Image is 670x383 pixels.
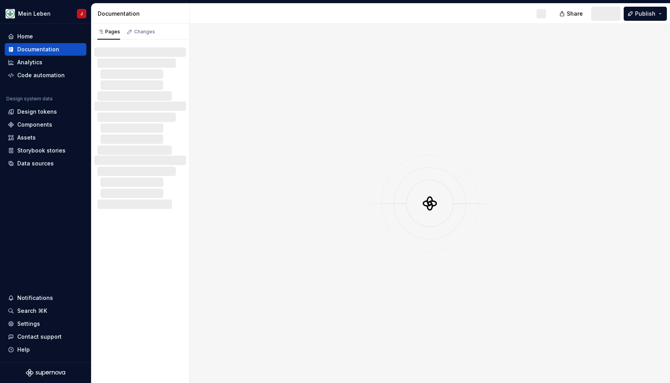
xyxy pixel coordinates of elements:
a: Analytics [5,56,86,69]
a: Assets [5,131,86,144]
div: Storybook stories [17,147,66,154]
a: Storybook stories [5,144,86,157]
a: Code automation [5,69,86,82]
button: Publish [624,7,667,21]
a: Home [5,30,86,43]
svg: Supernova Logo [26,369,65,377]
div: Contact support [17,333,62,341]
div: Settings [17,320,40,328]
div: Data sources [17,160,54,167]
div: Home [17,33,33,40]
img: df5db9ef-aba0-4771-bf51-9763b7497661.png [5,9,15,18]
button: Help [5,343,86,356]
span: Publish [635,10,655,18]
div: Help [17,346,30,354]
div: Design tokens [17,108,57,116]
div: Search ⌘K [17,307,47,315]
a: Design tokens [5,105,86,118]
div: Assets [17,134,36,142]
span: Share [567,10,583,18]
div: Pages [97,29,120,35]
div: Design system data [6,96,53,102]
div: Documentation [17,45,59,53]
div: Code automation [17,71,65,79]
a: Components [5,118,86,131]
a: Data sources [5,157,86,170]
div: Notifications [17,294,53,302]
div: Mein Leben [18,10,51,18]
div: Components [17,121,52,129]
button: Notifications [5,292,86,304]
div: Changes [134,29,155,35]
div: J [80,11,83,17]
button: Search ⌘K [5,305,86,317]
a: Documentation [5,43,86,56]
button: Share [555,7,588,21]
div: Documentation [98,10,186,18]
button: Mein LebenJ [2,5,89,22]
a: Settings [5,318,86,330]
div: Analytics [17,58,42,66]
button: Contact support [5,330,86,343]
